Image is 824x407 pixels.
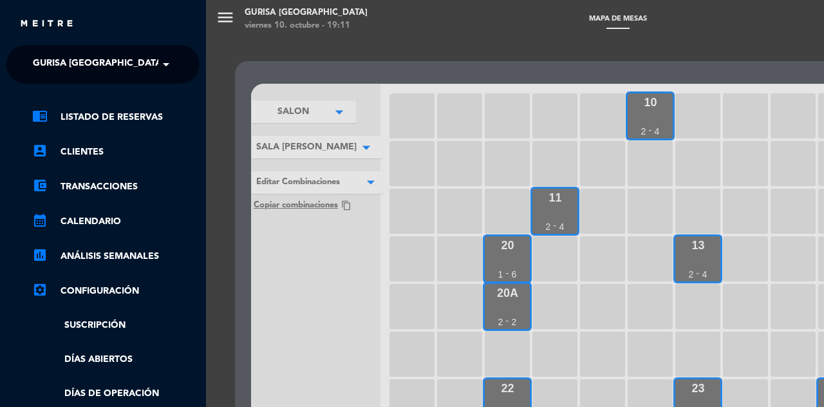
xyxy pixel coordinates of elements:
[32,143,48,158] i: account_box
[32,249,200,264] a: assessmentANÁLISIS SEMANALES
[32,179,200,194] a: account_balance_walletTransacciones
[32,178,48,193] i: account_balance_wallet
[32,352,200,367] a: Días abiertos
[32,318,200,333] a: Suscripción
[32,282,48,298] i: settings_applications
[32,214,200,229] a: calendar_monthCalendario
[33,51,164,78] span: Gurisa [GEOGRAPHIC_DATA]
[32,144,200,160] a: account_boxClientes
[19,19,74,29] img: MEITRE
[32,108,48,124] i: chrome_reader_mode
[32,247,48,263] i: assessment
[32,283,200,299] a: Configuración
[32,109,200,125] a: chrome_reader_modeListado de Reservas
[32,386,200,401] a: Días de Operación
[32,213,48,228] i: calendar_month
